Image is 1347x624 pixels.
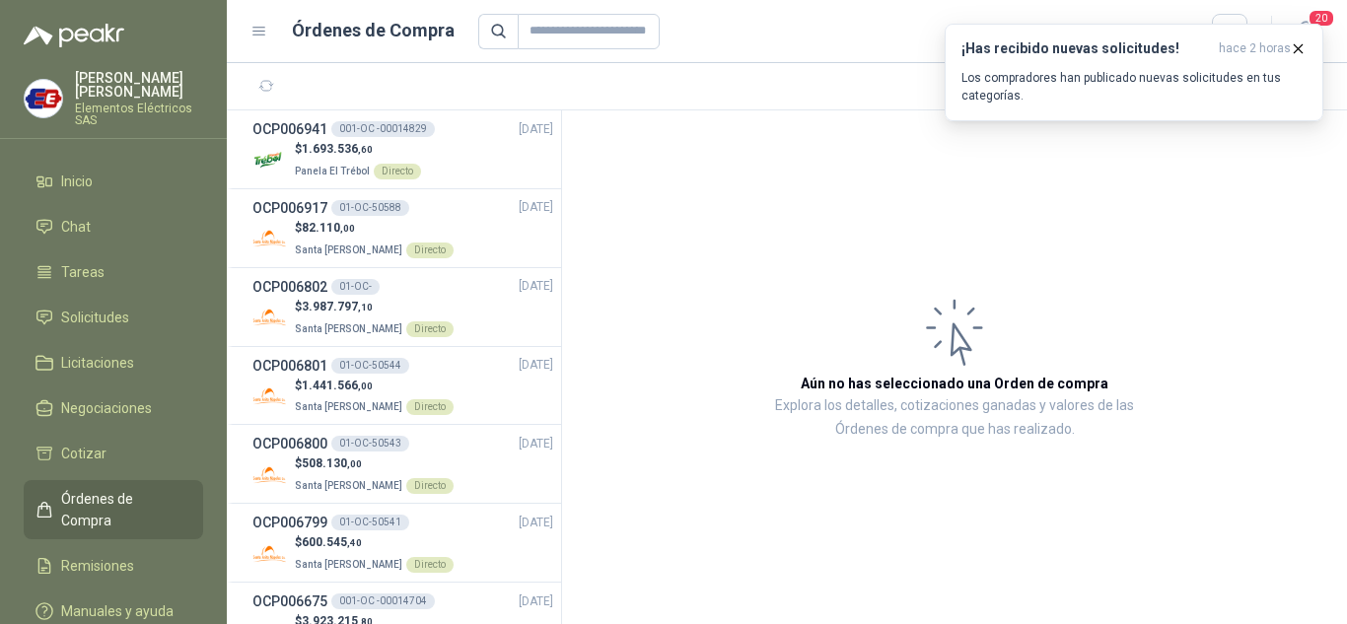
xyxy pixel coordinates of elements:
span: 600.545 [302,535,362,549]
a: OCP00680101-OC-50544[DATE] Company Logo$1.441.566,00Santa [PERSON_NAME]Directo [252,355,553,417]
h3: OCP006801 [252,355,327,377]
span: Negociaciones [61,397,152,419]
img: Company Logo [252,536,287,571]
a: Licitaciones [24,344,203,381]
span: Santa [PERSON_NAME] [295,323,402,334]
span: 3.987.797 [302,300,373,313]
div: 01-OC-50588 [331,200,409,216]
h3: OCP006802 [252,276,327,298]
span: ,00 [358,381,373,391]
div: 01-OC-50543 [331,436,409,451]
span: 82.110 [302,221,355,235]
span: Inicio [61,171,93,192]
span: ,00 [347,458,362,469]
a: Solicitudes [24,299,203,336]
span: 508.130 [302,456,362,470]
span: 20 [1308,9,1335,28]
p: $ [295,454,454,473]
div: 01-OC- [331,279,380,295]
div: Directo [406,557,454,573]
p: $ [295,140,421,159]
a: Chat [24,208,203,245]
a: Cotizar [24,435,203,472]
span: Tareas [61,261,105,283]
h3: OCP006941 [252,118,327,140]
span: Chat [61,216,91,238]
img: Company Logo [252,143,287,177]
span: Manuales y ayuda [61,600,174,622]
img: Company Logo [25,80,62,117]
span: Remisiones [61,555,134,577]
span: 1.693.536 [302,142,373,156]
div: Directo [374,164,421,179]
p: $ [295,533,454,552]
span: ,00 [340,223,355,234]
p: [PERSON_NAME] [PERSON_NAME] [75,71,203,99]
p: $ [295,377,454,395]
p: Elementos Eléctricos SAS [75,103,203,126]
p: Explora los detalles, cotizaciones ganadas y valores de las Órdenes de compra que has realizado. [759,394,1150,442]
span: Santa [PERSON_NAME] [295,480,402,491]
a: Inicio [24,163,203,200]
span: ,10 [358,302,373,312]
a: Órdenes de Compra [24,480,203,539]
span: ,60 [358,144,373,155]
span: [DATE] [519,592,553,611]
div: Directo [406,321,454,337]
div: Directo [406,243,454,258]
h3: OCP006917 [252,197,327,219]
span: Santa [PERSON_NAME] [295,244,402,255]
span: Santa [PERSON_NAME] [295,401,402,412]
div: 01-OC-50541 [331,515,409,530]
h3: OCP006799 [252,512,327,533]
img: Logo peakr [24,24,124,47]
span: [DATE] [519,120,553,139]
a: Remisiones [24,547,203,585]
span: hace 2 horas [1219,40,1291,57]
span: [DATE] [519,198,553,217]
a: OCP00680001-OC-50543[DATE] Company Logo$508.130,00Santa [PERSON_NAME]Directo [252,433,553,495]
span: Órdenes de Compra [61,488,184,531]
span: Licitaciones [61,352,134,374]
div: Directo [406,478,454,494]
a: OCP006941001-OC -00014829[DATE] Company Logo$1.693.536,60Panela El TrébolDirecto [252,118,553,180]
span: Cotizar [61,443,106,464]
p: Los compradores han publicado nuevas solicitudes en tus categorías. [961,69,1307,104]
a: OCP00680201-OC-[DATE] Company Logo$3.987.797,10Santa [PERSON_NAME]Directo [252,276,553,338]
img: Company Logo [252,222,287,256]
h1: Órdenes de Compra [292,17,455,44]
span: ,40 [347,537,362,548]
h3: Aún no has seleccionado una Orden de compra [801,373,1108,394]
span: [DATE] [519,514,553,532]
span: 1.441.566 [302,379,373,392]
p: $ [295,219,454,238]
h3: ¡Has recibido nuevas solicitudes! [961,40,1211,57]
span: Santa [PERSON_NAME] [295,559,402,570]
div: Directo [406,399,454,415]
a: Negociaciones [24,389,203,427]
span: [DATE] [519,277,553,296]
a: Tareas [24,253,203,291]
img: Company Logo [252,379,287,413]
span: [DATE] [519,356,553,375]
h3: OCP006675 [252,590,327,612]
div: 01-OC-50544 [331,358,409,374]
div: 001-OC -00014704 [331,593,435,609]
div: 001-OC -00014829 [331,121,435,137]
span: [DATE] [519,435,553,453]
p: $ [295,298,454,316]
button: ¡Has recibido nuevas solicitudes!hace 2 horas Los compradores han publicado nuevas solicitudes en... [945,24,1323,121]
span: Solicitudes [61,307,129,328]
button: 20 [1288,14,1323,49]
img: Company Logo [252,301,287,335]
span: Panela El Trébol [295,166,370,176]
img: Company Logo [252,457,287,492]
a: OCP00691701-OC-50588[DATE] Company Logo$82.110,00Santa [PERSON_NAME]Directo [252,197,553,259]
h3: OCP006800 [252,433,327,454]
a: OCP00679901-OC-50541[DATE] Company Logo$600.545,40Santa [PERSON_NAME]Directo [252,512,553,574]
